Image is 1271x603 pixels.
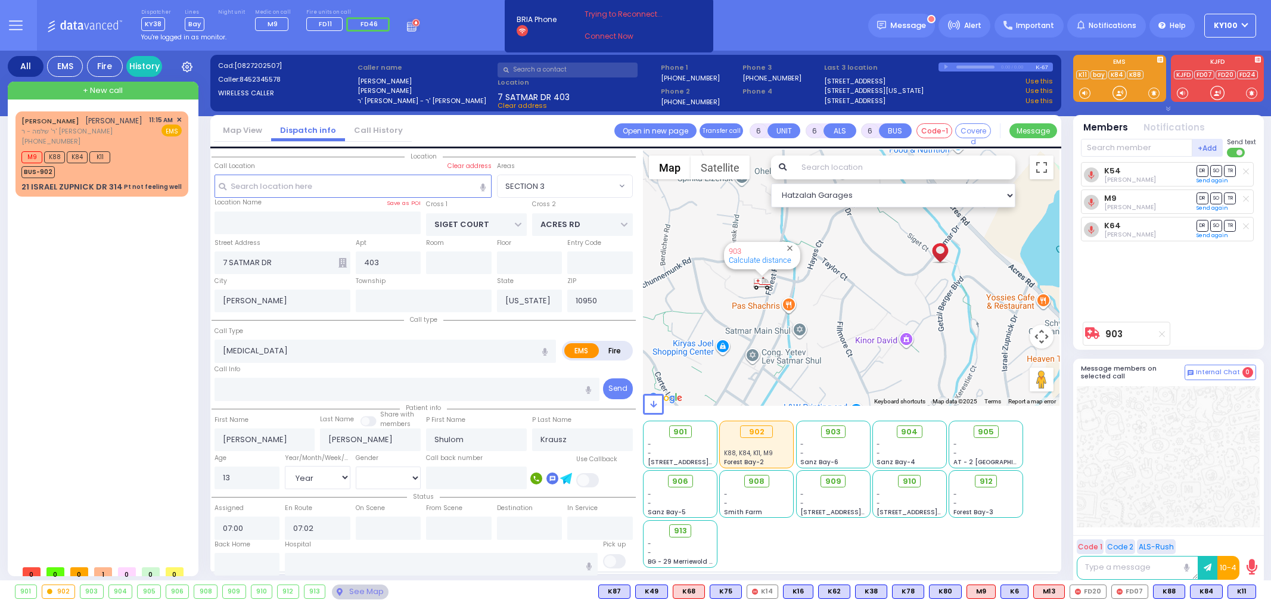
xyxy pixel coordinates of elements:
div: ALS [967,585,996,599]
span: 0 [118,567,136,576]
a: Open this area in Google Maps (opens a new window) [646,390,685,406]
label: Assigned [215,503,244,513]
div: K88 [1153,585,1185,599]
a: FD24 [1237,70,1258,79]
div: 905 [138,585,160,598]
img: comment-alt.png [1188,370,1194,376]
label: Township [356,276,386,286]
a: K54 [1104,166,1121,175]
a: bay [1090,70,1107,79]
a: Use this [1025,86,1053,96]
div: 912 [278,585,299,598]
div: BLS [1153,585,1185,599]
div: BLS [1190,585,1223,599]
label: Call Info [215,365,240,374]
a: Calculate distance [729,256,791,265]
span: - [877,499,880,508]
button: 10-4 [1217,556,1239,580]
span: Location [405,152,443,161]
span: - [648,499,651,508]
input: Search location [794,156,1015,179]
span: + New call [83,85,123,97]
a: [STREET_ADDRESS] [824,96,885,106]
div: K87 [598,585,630,599]
span: Trying to Reconnect... [585,9,679,20]
div: K62 [818,585,850,599]
span: 909 [825,475,841,487]
span: - [724,499,728,508]
span: Sanz Bay-6 [800,458,838,467]
span: 11:15 AM [149,116,173,125]
span: - [648,539,651,548]
span: SO [1210,220,1222,231]
span: SECTION 3 [505,181,545,192]
a: Connect Now [585,31,679,42]
label: Pick up [603,540,626,549]
div: 903 [753,276,771,291]
label: KJFD [1171,59,1264,67]
div: BLS [892,585,924,599]
div: Year/Month/Week/Day [285,453,350,463]
input: Search location here [215,175,492,197]
button: Ky100 [1204,14,1256,38]
img: message.svg [877,21,886,30]
img: Logo [47,18,126,33]
button: ALS [823,123,856,138]
div: M13 [1033,585,1065,599]
span: - [724,490,728,499]
label: Areas [497,161,515,171]
div: K84 [1190,585,1223,599]
button: UNIT [767,123,800,138]
span: 906 [672,475,688,487]
span: 905 [978,426,994,438]
div: FD07 [1111,585,1148,599]
label: Turn off text [1227,147,1246,158]
label: Clear address [448,161,492,171]
label: Room [426,238,444,248]
div: 913 [304,585,325,598]
div: BLS [635,585,668,599]
button: ALS-Rush [1137,539,1176,554]
button: Code-1 [916,123,952,138]
img: red-radio-icon.svg [1075,589,1081,595]
h5: Message members on selected call [1081,365,1185,380]
a: KJFD [1174,70,1193,79]
span: Bay [185,17,204,31]
span: TR [1224,220,1236,231]
label: En Route [285,503,312,513]
a: Send again [1197,177,1228,184]
div: JOEL KRAUS [930,229,950,265]
span: DR [1197,165,1208,176]
button: Show street map [649,156,691,179]
span: - [648,449,651,458]
label: Call back number [426,453,483,463]
span: Forest Bay-2 [724,458,764,467]
span: 904 [901,426,918,438]
label: Back Home [215,540,250,549]
span: 0 [142,567,160,576]
span: - [953,440,957,449]
div: 902 [740,425,773,439]
span: K88 [44,151,65,163]
span: ר' שלמה - ר' [PERSON_NAME] [21,126,142,136]
a: Send again [1197,204,1228,212]
div: BLS [929,585,962,599]
div: See map [332,585,388,599]
div: 908 [194,585,217,598]
span: - [953,499,957,508]
small: Share with [380,410,414,419]
label: P First Name [426,415,465,425]
button: BUS [879,123,912,138]
a: M9 [1104,194,1117,203]
span: 0 [166,567,184,576]
label: Caller name [358,63,493,73]
label: ר' [PERSON_NAME] - ר' [PERSON_NAME] [358,96,493,106]
img: red-radio-icon.svg [1117,589,1123,595]
span: Call type [404,315,443,324]
span: Notifications [1089,20,1136,31]
label: Caller: [218,74,354,85]
div: Pt not feeling well [124,182,182,191]
div: BLS [710,585,742,599]
label: Fire units on call [306,9,394,16]
div: K80 [929,585,962,599]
